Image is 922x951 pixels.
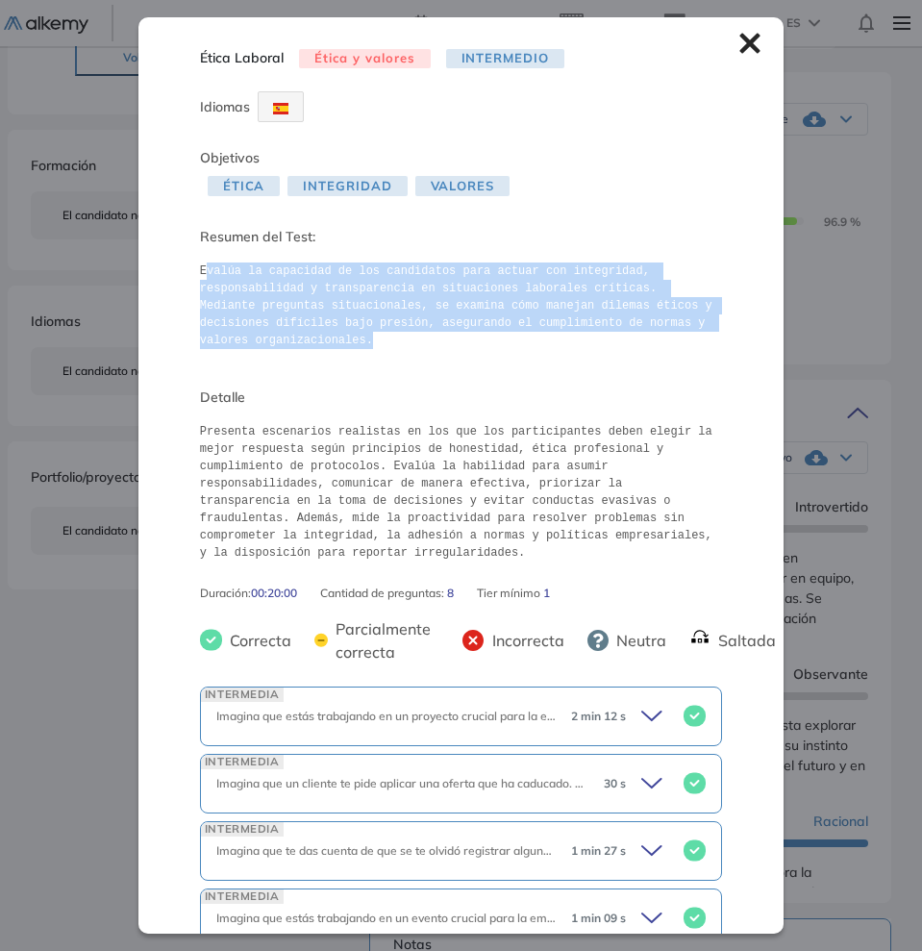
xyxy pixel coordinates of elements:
[571,842,626,860] span: 1 min 27 s
[571,708,626,725] span: 2 min 12 s
[201,822,284,837] span: INTERMEDIA
[222,629,291,652] span: Correcta
[200,423,722,562] pre: Presenta escenarios realistas en los que los participantes deben elegir la mejor respuesta según ...
[477,585,543,602] span: Tier mínimo
[200,585,251,602] span: Duración :
[447,585,454,602] span: 8
[287,176,407,196] span: Integridad
[200,48,284,68] span: Ética Laboral
[328,617,438,663] span: Parcialmente correcta
[710,629,776,652] span: Saltada
[200,263,722,349] pre: Evalúa la capacidad de los candidatos para actuar con integridad, responsabilidad y transparencia...
[604,775,626,792] span: 30 s
[201,688,284,702] span: INTERMEDIA
[299,49,431,69] span: Ética y valores
[200,227,722,247] span: Resumen del Test:
[485,629,564,652] span: Incorrecta
[571,910,626,927] span: 1 min 09 s
[446,49,564,69] span: Intermedio
[200,149,260,166] span: Objetivos
[201,889,284,904] span: INTERMEDIA
[826,859,922,951] iframe: Chat Widget
[415,176,510,196] span: Valores
[208,176,281,196] span: Ética
[273,103,288,114] img: ESP
[320,585,447,602] span: Cantidad de preguntas:
[200,98,250,115] span: Idiomas
[826,859,922,951] div: Widget de chat
[543,585,550,602] span: 1
[200,388,722,408] span: Detalle
[201,755,284,769] span: INTERMEDIA
[251,585,297,602] span: 00:20:00
[609,629,666,652] span: Neutra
